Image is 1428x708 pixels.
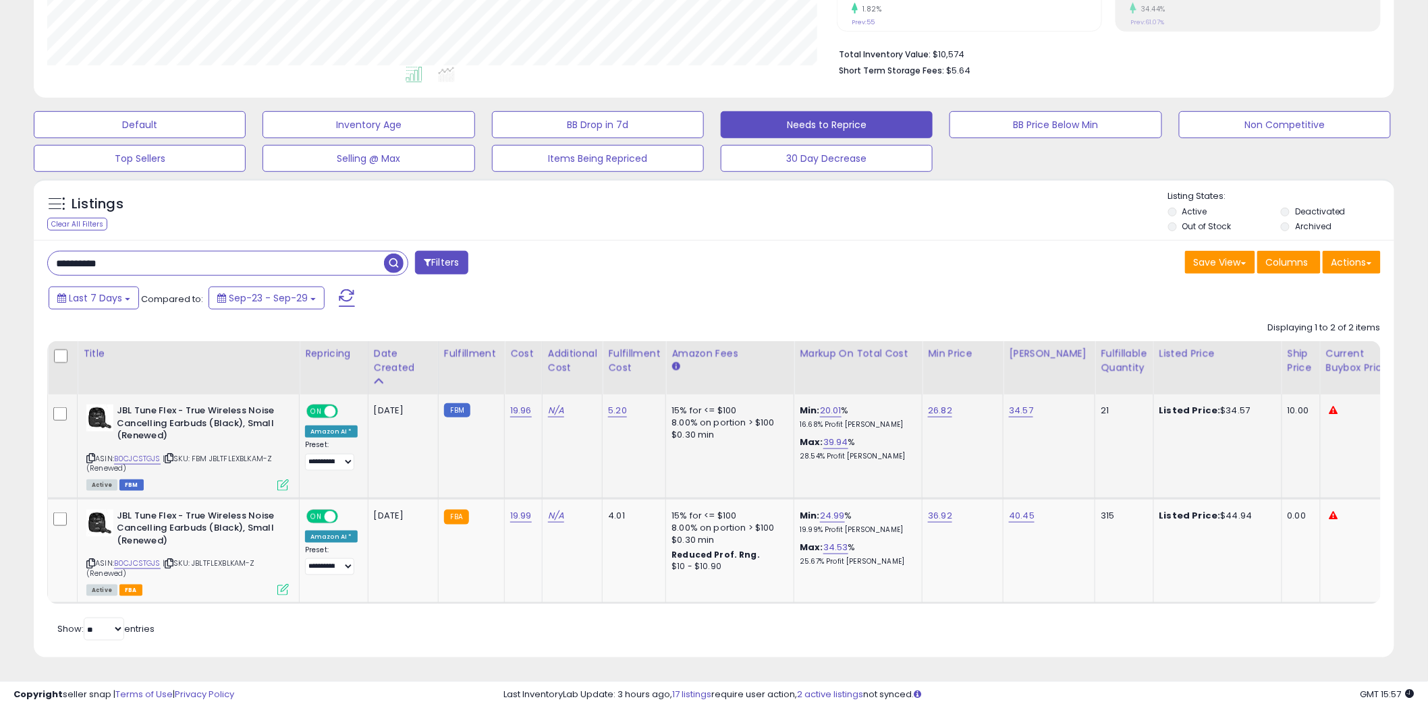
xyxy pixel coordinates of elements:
[308,510,325,522] span: ON
[800,436,912,461] div: %
[1288,405,1310,417] div: 10.00
[305,545,358,576] div: Preset:
[858,4,882,14] small: 1.82%
[1266,256,1309,269] span: Columns
[49,287,139,309] button: Last 7 Days
[34,145,246,172] button: Top Sellers
[1101,405,1143,417] div: 21
[336,510,358,522] span: OFF
[800,436,823,448] b: Max:
[671,417,784,429] div: 8.00% on portion > $100
[800,510,912,535] div: %
[510,404,532,417] a: 19.96
[86,585,117,596] span: All listings currently available for purchase on Amazon
[86,510,289,595] div: ASIN:
[1288,347,1315,375] div: Ship Price
[800,420,912,430] p: 16.68% Profit [PERSON_NAME]
[671,534,784,546] div: $0.30 min
[263,145,474,172] button: Selling @ Max
[1159,404,1221,417] b: Listed Price:
[69,291,122,305] span: Last 7 Days
[800,541,823,554] b: Max:
[794,341,923,394] th: The percentage added to the cost of goods (COGS) that forms the calculator for Min & Max prices.
[608,347,660,375] div: Fulfillment Cost
[823,541,848,554] a: 34.53
[415,251,468,274] button: Filters
[839,65,944,76] b: Short Term Storage Fees:
[1159,510,1271,522] div: $44.94
[1130,18,1164,26] small: Prev: 61.07%
[1295,206,1346,217] label: Deactivated
[839,49,931,60] b: Total Inventory Value:
[305,425,358,438] div: Amazon AI *
[852,18,875,26] small: Prev: 55
[800,509,820,522] b: Min:
[1288,510,1310,522] div: 0.00
[492,111,704,138] button: BB Drop in 7d
[548,509,564,523] a: N/A
[1101,510,1143,522] div: 315
[308,406,325,417] span: ON
[141,293,203,305] span: Compared to:
[608,510,655,522] div: 4.01
[444,347,499,361] div: Fulfillment
[1009,509,1035,523] a: 40.45
[305,440,358,471] div: Preset:
[1136,4,1165,14] small: 34.44%
[1159,347,1276,361] div: Listed Price
[671,549,760,560] b: Reduced Prof. Rng.
[374,347,433,375] div: Date Created
[928,347,997,361] div: Min Price
[504,688,1415,701] div: Last InventoryLab Update: 3 hours ago, require user action, not synced.
[1159,509,1221,522] b: Listed Price:
[1168,190,1394,203] p: Listing States:
[119,585,142,596] span: FBA
[83,347,294,361] div: Title
[1185,251,1255,274] button: Save View
[946,64,970,77] span: $5.64
[263,111,474,138] button: Inventory Age
[608,404,627,417] a: 5.20
[305,531,358,543] div: Amazon AI *
[839,45,1371,61] li: $10,574
[86,479,117,491] span: All listings currently available for purchase on Amazon
[1295,220,1331,232] label: Archived
[492,145,704,172] button: Items Being Repriced
[119,479,144,491] span: FBM
[548,347,597,375] div: Additional Cost
[86,405,113,432] img: 31bUJwqp6BL._SL40_.jpg
[1361,688,1415,701] span: 2025-10-7 15:57 GMT
[671,561,784,572] div: $10 - $10.90
[671,405,784,417] div: 15% for <= $100
[820,404,842,417] a: 20.01
[13,688,63,701] strong: Copyright
[721,145,933,172] button: 30 Day Decrease
[1009,404,1033,417] a: 34.57
[86,510,113,537] img: 31bUJwqp6BL._SL40_.jpg
[57,622,155,635] span: Show: entries
[229,291,308,305] span: Sep-23 - Sep-29
[175,688,234,701] a: Privacy Policy
[72,195,123,214] h5: Listings
[800,541,912,566] div: %
[800,347,916,361] div: Markup on Total Cost
[928,404,952,417] a: 26.82
[47,218,107,231] div: Clear All Filters
[510,509,532,523] a: 19.99
[86,405,289,490] div: ASIN:
[117,510,281,551] b: JBL Tune Flex - True Wireless Noise Cancelling Earbuds (Black), Small (Renewed)
[1159,405,1271,417] div: $34.57
[671,522,784,534] div: 8.00% on portion > $100
[820,509,845,523] a: 24.99
[671,429,784,441] div: $0.30 min
[950,111,1161,138] button: BB Price Below Min
[1179,111,1391,138] button: Non Competitive
[721,111,933,138] button: Needs to Reprice
[305,347,362,361] div: Repricing
[800,405,912,430] div: %
[671,510,784,522] div: 15% for <= $100
[800,452,912,461] p: 28.54% Profit [PERSON_NAME]
[1323,251,1381,274] button: Actions
[115,688,173,701] a: Terms of Use
[336,406,358,417] span: OFF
